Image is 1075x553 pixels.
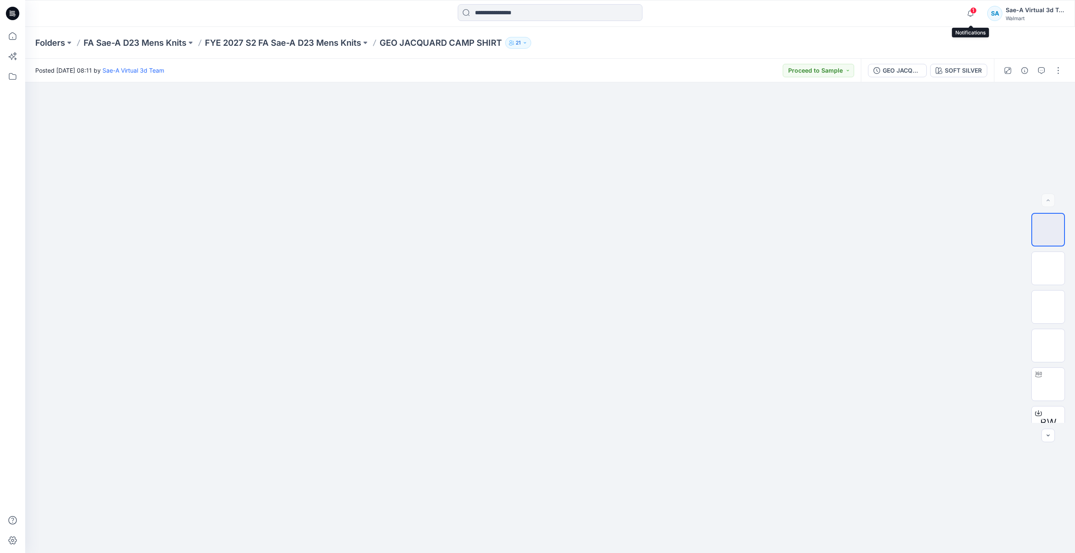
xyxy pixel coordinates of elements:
[380,37,502,49] p: GEO JACQUARD CAMP SHIRT
[1006,5,1065,15] div: Sae-A Virtual 3d Team
[84,37,186,49] a: FA Sae-A D23 Mens Knits
[516,38,521,47] p: 21
[1006,15,1065,21] div: Walmart
[930,64,987,77] button: SOFT SILVER
[945,66,982,75] div: SOFT SILVER
[1040,415,1057,430] span: BW
[883,66,921,75] div: GEO JACQUARD CAMP SHIRT_REV2_SOFT SILVER
[987,6,1002,21] div: SA
[1018,64,1031,77] button: Details
[35,37,65,49] a: Folders
[868,64,927,77] button: GEO JACQUARD CAMP SHIRT_REV2_SOFT SILVER
[970,7,977,14] span: 1
[205,37,361,49] a: FYE 2027 S2 FA Sae-A D23 Mens Knits
[35,66,164,75] span: Posted [DATE] 08:11 by
[102,67,164,74] a: Sae-A Virtual 3d Team
[505,37,531,49] button: 21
